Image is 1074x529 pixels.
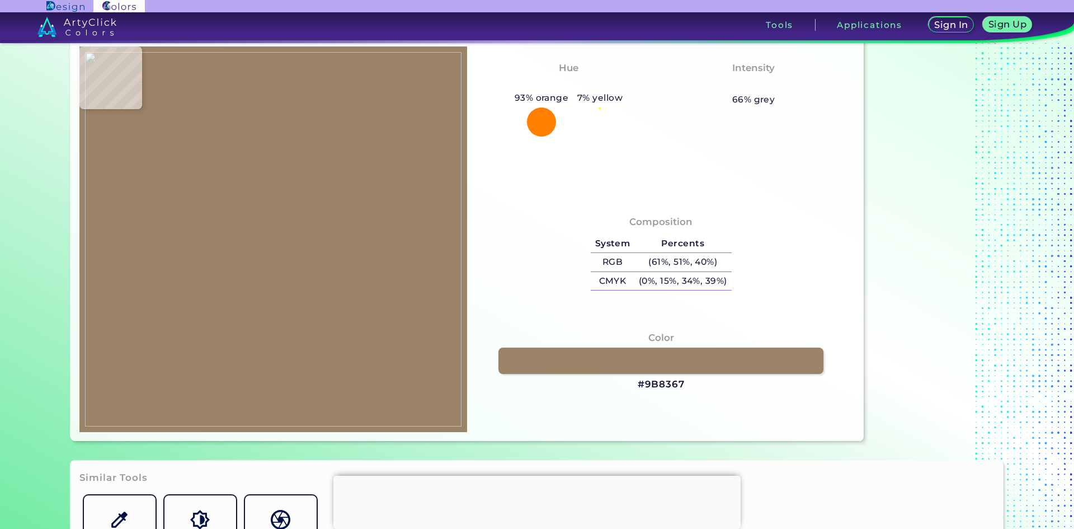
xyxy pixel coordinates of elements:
h3: Applications [837,21,902,29]
h5: 93% orange [510,91,573,105]
h5: RGB [591,253,634,271]
h4: Composition [629,214,693,230]
h3: #9B8367 [638,378,685,391]
h5: Percents [634,235,731,253]
h5: (61%, 51%, 40%) [634,253,731,271]
h3: Similar Tools [79,471,148,485]
h3: Pastel [733,77,775,91]
h5: Sign Up [990,20,1025,29]
h5: 7% yellow [573,91,627,105]
h5: Sign In [936,21,966,29]
h3: Tools [766,21,793,29]
h4: Intensity [732,60,775,76]
h5: 66% grey [732,92,775,107]
h5: System [591,235,634,253]
a: Sign Up [985,18,1029,32]
img: ArtyClick Design logo [46,1,84,12]
a: Sign In [931,18,972,32]
h4: Color [648,330,674,346]
h4: Hue [559,60,578,76]
h5: CMYK [591,272,634,291]
iframe: Advertisement [333,476,741,526]
h3: Orange [544,77,592,91]
img: logo_artyclick_colors_white.svg [37,17,116,37]
img: 094e2429-8013-4a0f-806c-dcbf714583af [85,52,461,427]
h5: (0%, 15%, 34%, 39%) [634,272,731,291]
